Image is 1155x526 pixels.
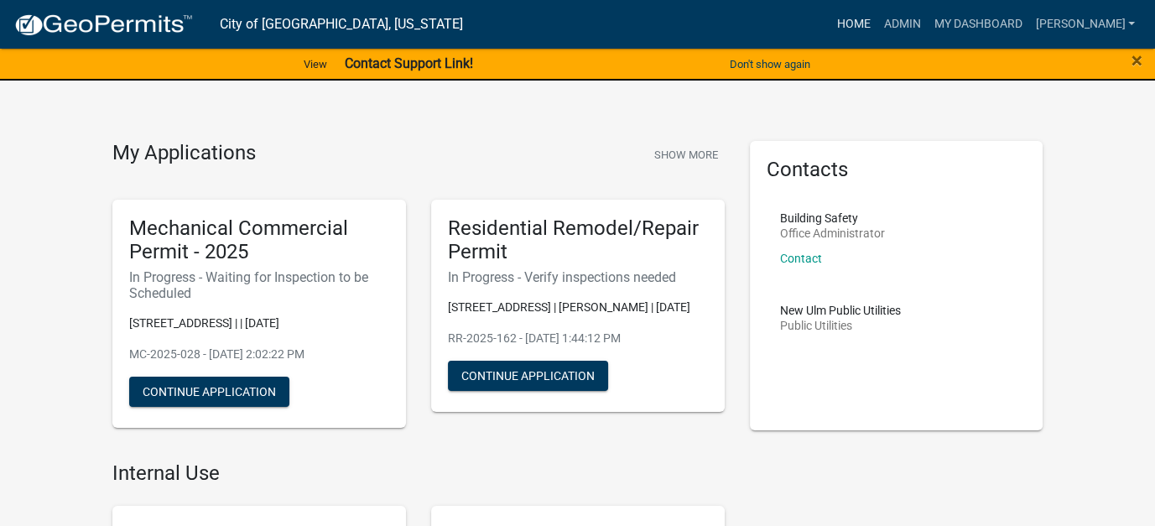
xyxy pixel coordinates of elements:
[220,10,463,39] a: City of [GEOGRAPHIC_DATA], [US_STATE]
[129,216,389,265] h5: Mechanical Commercial Permit - 2025
[780,227,885,239] p: Office Administrator
[780,305,901,316] p: New Ulm Public Utilities
[448,269,708,285] h6: In Progress - Verify inspections needed
[1132,49,1142,72] span: ×
[448,330,708,347] p: RR-2025-162 - [DATE] 1:44:12 PM
[129,346,389,363] p: MC-2025-028 - [DATE] 2:02:22 PM
[129,377,289,407] button: Continue Application
[448,361,608,391] button: Continue Application
[723,50,817,78] button: Don't show again
[297,50,334,78] a: View
[129,269,389,301] h6: In Progress - Waiting for Inspection to be Scheduled
[877,8,927,40] a: Admin
[780,212,885,224] p: Building Safety
[1028,8,1142,40] a: [PERSON_NAME]
[448,216,708,265] h5: Residential Remodel/Repair Permit
[780,252,822,265] a: Contact
[344,55,472,71] strong: Contact Support Link!
[129,315,389,332] p: [STREET_ADDRESS] | | [DATE]
[448,299,708,316] p: [STREET_ADDRESS] | [PERSON_NAME] | [DATE]
[780,320,901,331] p: Public Utilities
[112,461,725,486] h4: Internal Use
[1132,50,1142,70] button: Close
[830,8,877,40] a: Home
[112,141,256,166] h4: My Applications
[648,141,725,169] button: Show More
[767,158,1027,182] h5: Contacts
[927,8,1028,40] a: My Dashboard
